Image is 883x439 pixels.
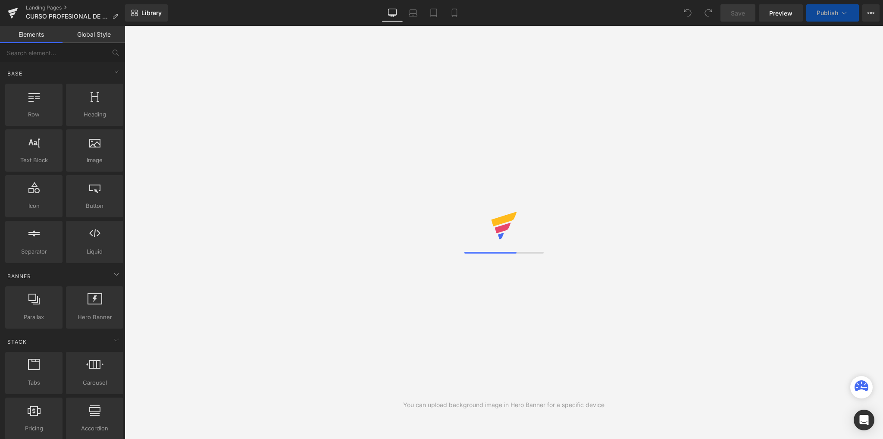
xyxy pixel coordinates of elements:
[700,4,717,22] button: Redo
[759,4,803,22] a: Preview
[69,313,121,322] span: Hero Banner
[817,9,838,16] span: Publish
[69,247,121,256] span: Liquid
[69,378,121,387] span: Carousel
[8,313,60,322] span: Parallax
[731,9,745,18] span: Save
[8,156,60,165] span: Text Block
[679,4,696,22] button: Undo
[8,247,60,256] span: Separator
[63,26,125,43] a: Global Style
[8,424,60,433] span: Pricing
[69,156,121,165] span: Image
[854,410,874,430] div: Open Intercom Messenger
[806,4,859,22] button: Publish
[141,9,162,17] span: Library
[8,110,60,119] span: Row
[382,4,403,22] a: Desktop
[862,4,880,22] button: More
[125,4,168,22] a: New Library
[769,9,792,18] span: Preview
[8,378,60,387] span: Tabs
[6,338,28,346] span: Stack
[6,272,32,280] span: Banner
[26,13,109,20] span: CURSO PROFESIONAL DE LIMPIEZA TENIS EN LINEA SIN PRODUCTO sin M
[69,424,121,433] span: Accordion
[423,4,444,22] a: Tablet
[26,4,125,11] a: Landing Pages
[69,201,121,210] span: Button
[6,69,23,78] span: Base
[8,201,60,210] span: Icon
[403,4,423,22] a: Laptop
[403,400,604,410] div: You can upload background image in Hero Banner for a specific device
[69,110,121,119] span: Heading
[444,4,465,22] a: Mobile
